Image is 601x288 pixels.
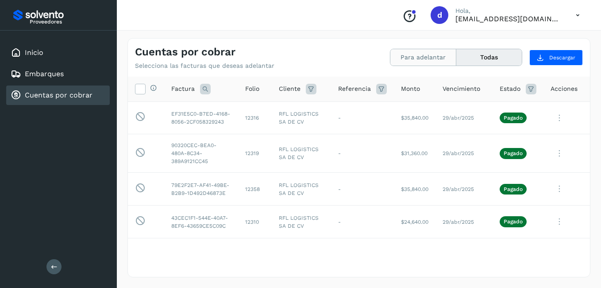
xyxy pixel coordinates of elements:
[25,70,64,78] a: Embarques
[135,62,274,70] p: Selecciona las facturas que deseas adelantar
[435,101,493,134] td: 29/abr/2025
[394,134,435,173] td: $31,360.00
[6,86,110,105] div: Cuentas por cobrar
[551,84,578,93] span: Acciones
[135,46,235,58] h4: Cuentas por cobrar
[164,101,238,134] td: EF31E5C0-B7ED-4168-8056-2CF058329243
[394,238,435,271] td: $35,840.00
[435,134,493,173] td: 29/abr/2025
[401,84,420,93] span: Monto
[238,134,272,173] td: 12319
[164,206,238,238] td: 43CEC1F1-544E-40A7-8EF6-43659CE5C09C
[272,173,331,206] td: RFL LOGISTICS SA DE CV
[331,173,394,206] td: -
[394,173,435,206] td: $35,840.00
[164,173,238,206] td: 79E2F2E7-AF41-49BE-B2B9-1D492D46873E
[25,91,92,99] a: Cuentas por cobrar
[500,84,520,93] span: Estado
[455,15,562,23] p: dcordero@grupoterramex.com
[245,84,259,93] span: Folio
[331,238,394,271] td: -
[238,206,272,238] td: 12310
[164,238,238,271] td: 1A1F4CA8-A4C2-4CD6-8E41-CB2DF1176209
[549,54,575,62] span: Descargar
[529,50,583,66] button: Descargar
[272,206,331,238] td: RFL LOGISTICS SA DE CV
[394,101,435,134] td: $35,840.00
[238,101,272,134] td: 12316
[390,49,456,66] button: Para adelantar
[238,173,272,206] td: 12358
[331,206,394,238] td: -
[272,134,331,173] td: RFL LOGISTICS SA DE CV
[338,84,371,93] span: Referencia
[435,173,493,206] td: 29/abr/2025
[443,84,480,93] span: Vencimiento
[272,238,331,271] td: RFL LOGISTICS SA DE CV
[238,238,272,271] td: 12357
[455,7,562,15] p: Hola,
[6,64,110,84] div: Embarques
[504,150,523,156] p: Pagado
[504,115,523,121] p: Pagado
[331,101,394,134] td: -
[30,19,106,25] p: Proveedores
[435,206,493,238] td: 29/abr/2025
[25,48,43,57] a: Inicio
[394,206,435,238] td: $24,640.00
[279,84,300,93] span: Cliente
[164,134,238,173] td: 90320CEC-BEA0-480A-8C34-389A9121CC45
[171,84,195,93] span: Factura
[6,43,110,62] div: Inicio
[456,49,522,66] button: Todas
[435,238,493,271] td: 29/abr/2025
[504,218,523,225] p: Pagado
[331,134,394,173] td: -
[504,186,523,192] p: Pagado
[272,101,331,134] td: RFL LOGISTICS SA DE CV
